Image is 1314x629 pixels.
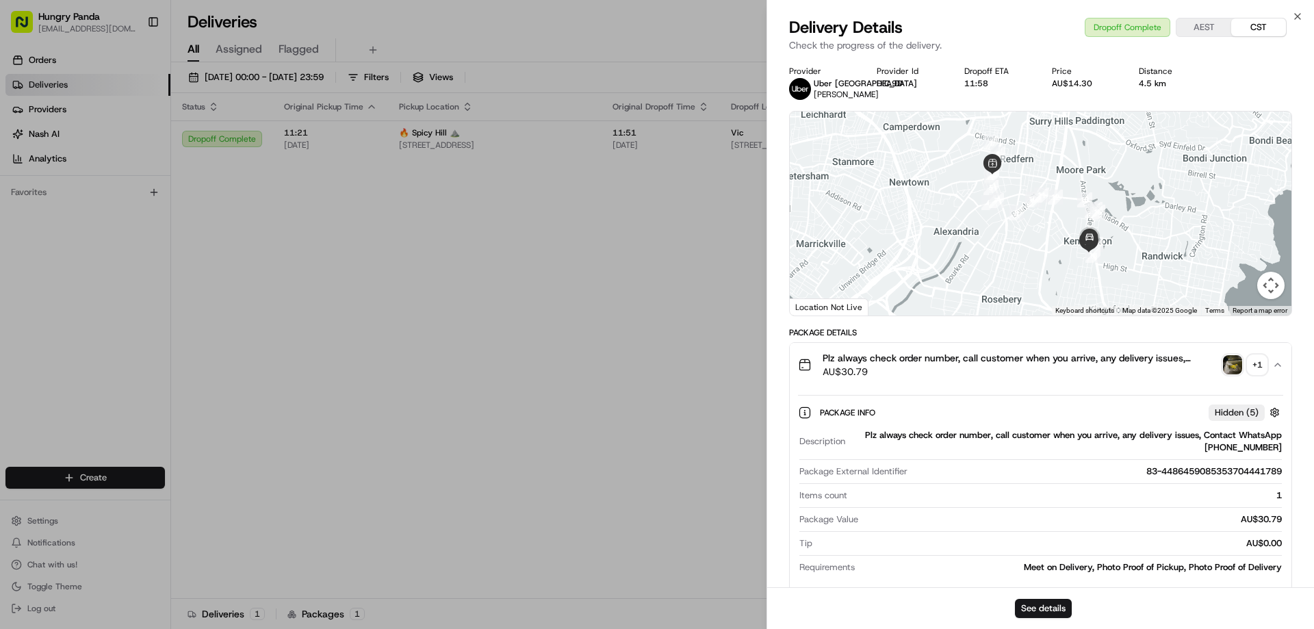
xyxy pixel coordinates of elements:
div: 18 [1085,248,1100,263]
div: Provider Id [877,66,942,77]
div: 16 [1090,205,1105,220]
div: Package Details [789,327,1292,338]
div: Plz always check order number, call customer when you arrive, any delivery issues, Contact WhatsA... [790,387,1291,598]
span: Items count [799,489,847,502]
div: 83-4486459085353704441789 [913,465,1282,478]
span: Package External Identifier [799,465,907,478]
span: Map data ©2025 Google [1122,307,1197,314]
a: Open this area in Google Maps (opens a new window) [793,298,838,316]
div: 15 [1087,202,1103,217]
button: Hidden (5) [1209,404,1283,421]
div: Location Not Live [790,298,868,316]
div: Distance [1139,66,1204,77]
span: Requirements [799,561,855,574]
p: Check the progress of the delivery. [789,38,1292,52]
div: 11 [1034,188,1049,203]
span: Uber [GEOGRAPHIC_DATA] [814,78,917,89]
button: DEA9D [877,78,903,89]
button: AEST [1176,18,1231,36]
div: 7 [989,193,1004,208]
button: Plz always check order number, call customer when you arrive, any delivery issues, Contact WhatsA... [790,343,1291,387]
div: 1 [853,489,1282,502]
a: Report a map error [1233,307,1287,314]
div: 6 [981,195,996,210]
span: Package Info [820,407,878,418]
img: photo_proof_of_pickup image [1223,355,1242,374]
div: AU$30.79 [864,513,1282,526]
span: Description [799,435,845,448]
span: Hidden ( 5 ) [1215,407,1259,419]
div: Dropoff ETA [964,66,1030,77]
div: Plz always check order number, call customer when you arrive, any delivery issues, Contact WhatsA... [851,429,1282,454]
span: Package Value [799,513,858,526]
button: photo_proof_of_pickup image+1 [1223,355,1267,374]
a: Terms [1205,307,1224,314]
div: Provider [789,66,855,77]
span: Tip [799,537,812,550]
span: AU$30.79 [823,365,1218,378]
span: [PERSON_NAME] [814,89,879,100]
div: + 1 [1248,355,1267,374]
div: 5 [983,180,999,195]
button: Keyboard shortcuts [1055,306,1114,316]
div: AU$0.00 [818,537,1282,550]
button: CST [1231,18,1286,36]
div: 12 [1048,190,1063,205]
div: 4.5 km [1139,78,1204,89]
img: Google [793,298,838,316]
div: 4 [984,168,999,183]
button: Map camera controls [1257,272,1285,299]
img: uber-new-logo.jpeg [789,78,811,100]
div: 2 [990,146,1005,162]
div: 8 [1009,205,1024,220]
div: 1 [983,136,999,151]
div: AU$14.30 [1052,78,1118,89]
div: 11:58 [964,78,1030,89]
button: See details [1015,599,1072,618]
div: Price [1052,66,1118,77]
div: Meet on Delivery, Photo Proof of Pickup, Photo Proof of Delivery [860,561,1282,574]
span: Plz always check order number, call customer when you arrive, any delivery issues, Contact WhatsA... [823,351,1218,365]
div: 14 [1085,203,1100,218]
span: Delivery Details [789,16,903,38]
div: 10 [1025,192,1040,207]
div: 13 [1077,192,1092,207]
